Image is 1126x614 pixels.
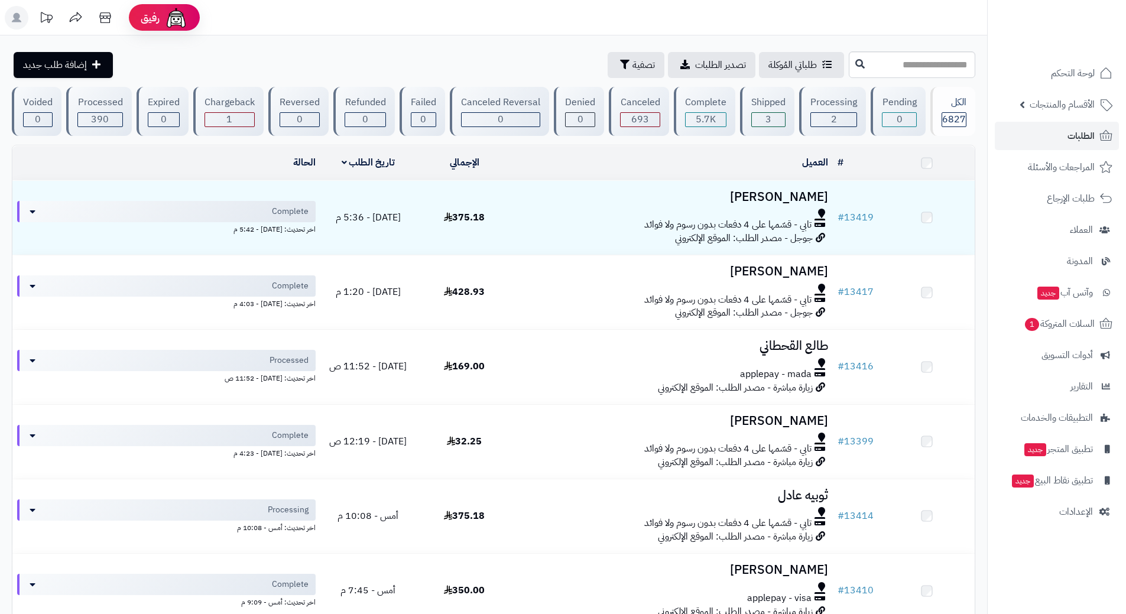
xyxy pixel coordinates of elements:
[35,112,41,126] span: 0
[342,155,395,170] a: تاريخ الطلب
[329,359,407,373] span: [DATE] - 11:52 ص
[802,155,828,170] a: العميل
[17,446,316,459] div: اخر تحديث: [DATE] - 4:23 م
[738,87,797,136] a: Shipped 3
[1051,65,1095,82] span: لوحة التحكم
[17,297,316,309] div: اخر تحديث: [DATE] - 4:03 م
[517,489,828,502] h3: ثوبيه عادل
[191,87,266,136] a: Chargeback 1
[1024,316,1095,332] span: السلات المتروكة
[928,87,978,136] a: الكل6827
[397,87,447,136] a: Failed 0
[148,96,180,109] div: Expired
[272,579,309,590] span: Complete
[17,371,316,384] div: اخر تحديث: [DATE] - 11:52 ص
[995,247,1119,275] a: المدونة
[577,112,583,126] span: 0
[995,153,1119,181] a: المراجعات والأسئلة
[205,113,254,126] div: 1
[411,113,436,126] div: 0
[331,87,397,136] a: Refunded 0
[675,231,813,245] span: جوجل - مصدر الطلب: الموقع الإلكتروني
[897,112,903,126] span: 0
[1021,410,1093,426] span: التطبيقات والخدمات
[551,87,606,136] a: Denied 0
[995,435,1119,463] a: تطبيق المتجرجديد
[498,112,504,126] span: 0
[23,58,87,72] span: إضافة طلب جديد
[17,521,316,533] div: اخر تحديث: أمس - 10:08 م
[1025,318,1039,331] span: 1
[838,509,844,523] span: #
[838,210,874,225] a: #13419
[995,466,1119,495] a: تطبيق نقاط البيعجديد
[272,280,309,292] span: Complete
[226,112,232,126] span: 1
[1023,441,1093,457] span: تطبيق المتجر
[751,96,786,109] div: Shipped
[1011,472,1093,489] span: تطبيق نقاط البيع
[566,113,595,126] div: 0
[64,87,134,136] a: Processed 390
[838,210,844,225] span: #
[164,6,188,30] img: ai-face.png
[270,355,309,366] span: Processed
[686,113,726,126] div: 5738
[91,112,109,126] span: 390
[1036,284,1093,301] span: وآتس آب
[31,6,61,33] a: تحديثات المنصة
[461,96,540,109] div: Canceled Reversal
[517,563,828,577] h3: [PERSON_NAME]
[161,112,167,126] span: 0
[765,112,771,126] span: 3
[23,96,53,109] div: Voided
[632,58,655,72] span: تصفية
[1070,378,1093,395] span: التقارير
[411,96,436,109] div: Failed
[868,87,927,136] a: Pending 0
[658,455,813,469] span: زيارة مباشرة - مصدر الطلب: الموقع الإلكتروني
[280,113,319,126] div: 0
[995,372,1119,401] a: التقارير
[995,59,1119,87] a: لوحة التحكم
[838,583,844,597] span: #
[462,113,540,126] div: 0
[606,87,671,136] a: Canceled 693
[450,155,479,170] a: الإجمالي
[995,216,1119,244] a: العملاء
[644,516,812,530] span: تابي - قسّمها على 4 دفعات بدون رسوم ولا فوائد
[644,218,812,232] span: تابي - قسّمها على 4 دفعات بدون رسوم ولا فوائد
[838,509,874,523] a: #13414
[995,404,1119,432] a: التطبيقات والخدمات
[205,96,255,109] div: Chargeback
[268,504,309,516] span: Processing
[1067,253,1093,269] span: المدونة
[517,339,828,353] h3: طالع القحطاني
[671,87,738,136] a: Complete 5.7K
[1059,503,1093,520] span: الإعدادات
[810,96,857,109] div: Processing
[695,58,746,72] span: تصدير الطلبات
[942,112,966,126] span: 6827
[148,113,179,126] div: 0
[838,285,874,299] a: #13417
[696,112,716,126] span: 5.7K
[747,592,812,605] span: applepay - visa
[1037,287,1059,300] span: جديد
[266,87,331,136] a: Reversed 0
[658,381,813,395] span: زيارة مباشرة - مصدر الطلب: الموقع الإلكتروني
[882,96,916,109] div: Pending
[14,52,113,78] a: إضافة طلب جديد
[811,113,856,126] div: 2
[444,285,485,299] span: 428.93
[517,414,828,428] h3: [PERSON_NAME]
[995,278,1119,307] a: وآتس آبجديد
[447,87,551,136] a: Canceled Reversal 0
[517,265,828,278] h3: [PERSON_NAME]
[420,112,426,126] span: 0
[995,122,1119,150] a: الطلبات
[565,96,595,109] div: Denied
[995,184,1119,213] a: طلبات الإرجاع
[620,96,660,109] div: Canceled
[134,87,191,136] a: Expired 0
